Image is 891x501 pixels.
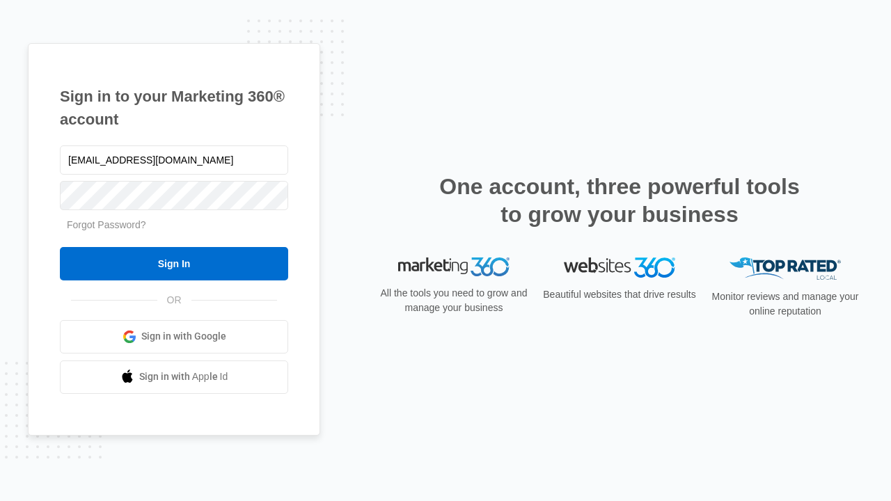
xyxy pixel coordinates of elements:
[141,329,226,344] span: Sign in with Google
[542,287,697,302] p: Beautiful websites that drive results
[60,85,288,131] h1: Sign in to your Marketing 360® account
[60,360,288,394] a: Sign in with Apple Id
[60,145,288,175] input: Email
[139,369,228,384] span: Sign in with Apple Id
[398,257,510,277] img: Marketing 360
[67,219,146,230] a: Forgot Password?
[157,293,191,308] span: OR
[435,173,804,228] h2: One account, three powerful tools to grow your business
[564,257,675,278] img: Websites 360
[376,286,532,315] p: All the tools you need to grow and manage your business
[60,320,288,353] a: Sign in with Google
[60,247,288,280] input: Sign In
[707,289,863,319] p: Monitor reviews and manage your online reputation
[730,257,841,280] img: Top Rated Local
